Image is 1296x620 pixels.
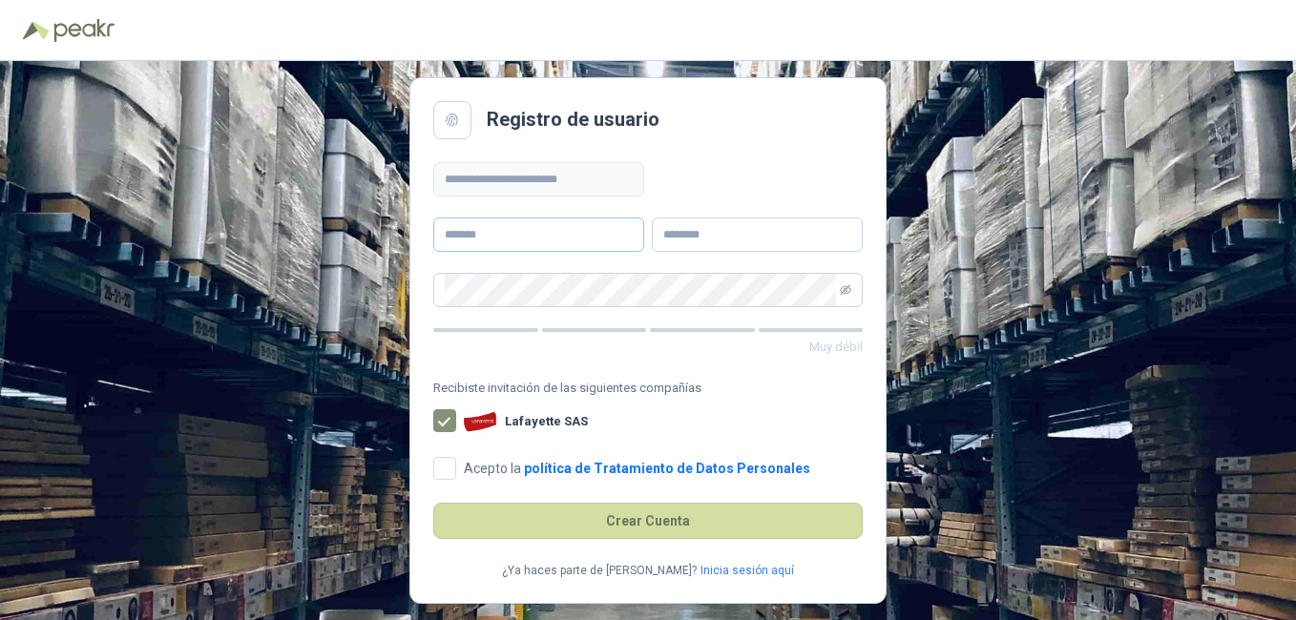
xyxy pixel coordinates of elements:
a: política de Tratamiento de Datos Personales [524,461,810,476]
b: Lafayette SAS [505,415,588,427]
p: ¿Ya haces parte de [PERSON_NAME]? [502,562,697,580]
img: Peakr [53,19,115,42]
img: Company Logo [464,404,497,438]
img: Logo [23,21,50,40]
span: Acepto la [456,462,818,475]
h2: Registro de usuario [487,105,659,134]
span: eye-invisible [840,284,851,296]
button: Crear Cuenta [433,503,863,539]
a: Inicia sesión aquí [700,562,794,580]
span: Recibiste invitación de las siguientes compañías [433,379,863,398]
p: Muy débil [433,338,863,357]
